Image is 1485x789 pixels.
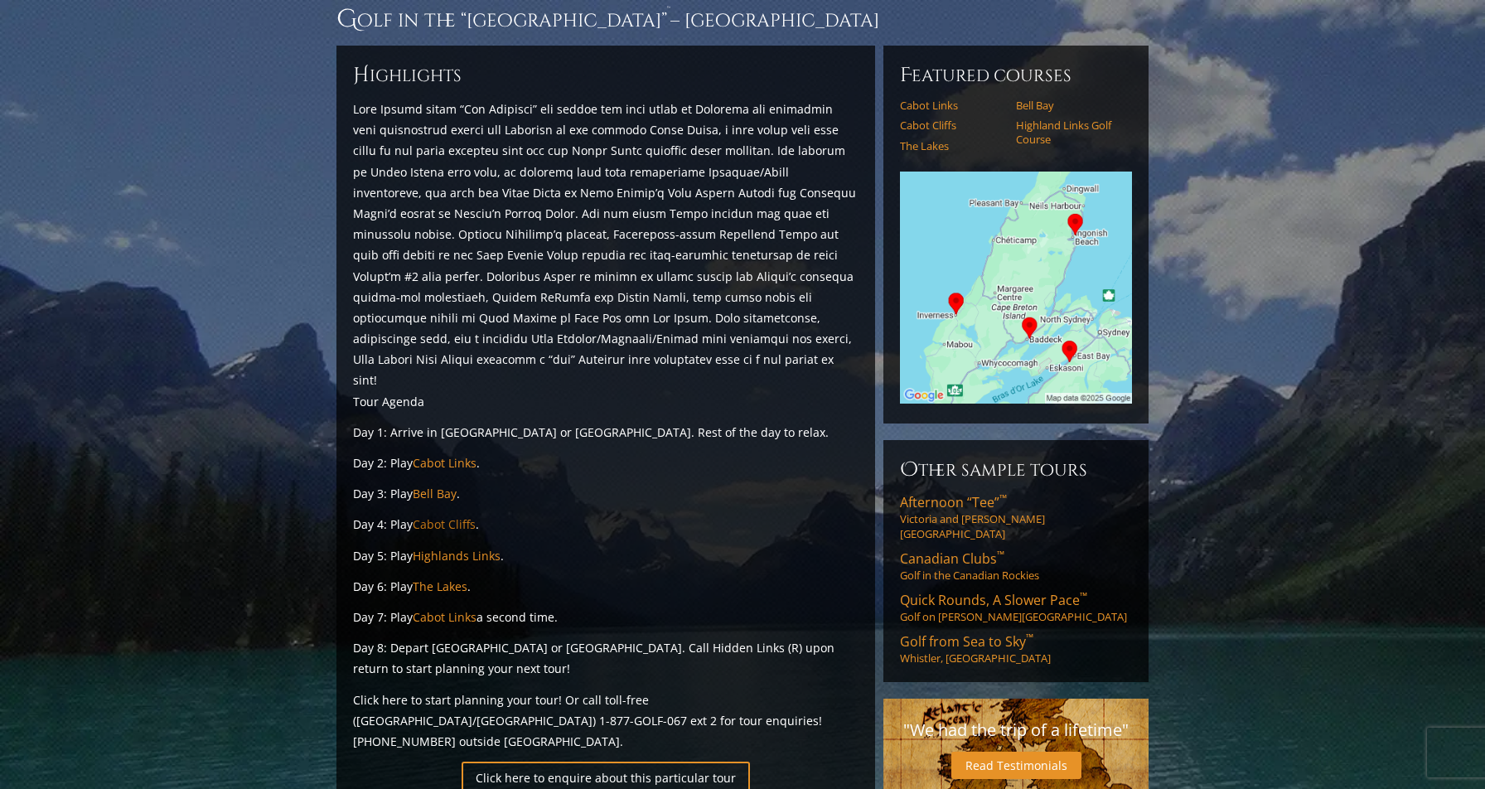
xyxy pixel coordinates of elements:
p: Day 1: Arrive in [GEOGRAPHIC_DATA] or [GEOGRAPHIC_DATA]. Rest of the day to relax. [353,422,859,443]
sup: ™ [1026,631,1033,645]
span: Quick Rounds, A Slower Pace [900,591,1087,609]
p: Day 8: Depart [GEOGRAPHIC_DATA] or [GEOGRAPHIC_DATA]. Call Hidden Links (R) upon return to start ... [353,637,859,679]
a: Bell Bay [1016,99,1121,112]
a: Quick Rounds, A Slower Pace™Golf on [PERSON_NAME][GEOGRAPHIC_DATA] [900,591,1132,624]
a: Cabot Links [413,609,476,625]
a: Cabot Links [900,99,1005,112]
sup: ™ [1080,589,1087,603]
h6: ighlights [353,62,859,89]
span: H [353,62,370,89]
a: Highland Links Golf Course [1016,119,1121,146]
a: Cabot Cliffs [900,119,1005,132]
p: Day 4: Play . [353,514,859,535]
p: Click here to start planning your tour! Or call toll-free ([GEOGRAPHIC_DATA]/[GEOGRAPHIC_DATA]) 1... [353,690,859,753]
a: The Lakes [413,578,467,594]
p: Day 5: Play . [353,545,859,566]
a: Cabot Links [413,455,476,471]
h1: Golf in the “[GEOGRAPHIC_DATA]” – [GEOGRAPHIC_DATA] [336,2,1149,36]
sup: ™ [667,4,670,14]
sup: ™ [997,548,1004,562]
a: Read Testimonials [951,752,1081,779]
span: Afternoon “Tee” [900,493,1007,511]
a: Canadian Clubs™Golf in the Canadian Rockies [900,549,1132,583]
a: The Lakes [900,139,1005,152]
a: Bell Bay [413,486,457,501]
h6: Other Sample Tours [900,457,1132,483]
p: Day 7: Play a second time. [353,607,859,627]
img: Google Map of Tour Courses [900,172,1132,404]
a: Afternoon “Tee”™Victoria and [PERSON_NAME][GEOGRAPHIC_DATA] [900,493,1132,541]
sup: ™ [999,491,1007,506]
span: Canadian Clubs [900,549,1004,568]
a: Highlands Links [413,548,501,564]
h6: Featured Courses [900,62,1132,89]
p: "We had the trip of a lifetime" [900,715,1132,745]
a: Golf from Sea to Sky™Whistler, [GEOGRAPHIC_DATA] [900,632,1132,666]
a: Cabot Cliffs [413,516,476,532]
p: Day 6: Play . [353,576,859,597]
p: Lore Ipsumd sitam “Con Adipisci” eli seddoe tem inci utlab et Dolorema ali enimadmin veni quisnos... [353,99,859,412]
p: Day 2: Play . [353,453,859,473]
span: Golf from Sea to Sky [900,632,1033,651]
p: Day 3: Play . [353,483,859,504]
